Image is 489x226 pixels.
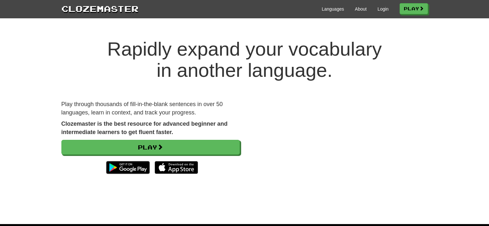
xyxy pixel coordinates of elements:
[103,158,153,177] img: Get it on Google Play
[155,161,198,174] img: Download_on_the_App_Store_Badge_US-UK_135x40-25178aeef6eb6b83b96f5f2d004eda3bffbb37122de64afbaef7...
[322,6,344,12] a: Languages
[61,100,240,117] p: Play through thousands of fill-in-the-blank sentences in over 50 languages, learn in context, and...
[377,6,388,12] a: Login
[400,3,428,14] a: Play
[355,6,367,12] a: About
[61,140,240,155] a: Play
[61,3,139,14] a: Clozemaster
[61,121,228,135] strong: Clozemaster is the best resource for advanced beginner and intermediate learners to get fluent fa...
